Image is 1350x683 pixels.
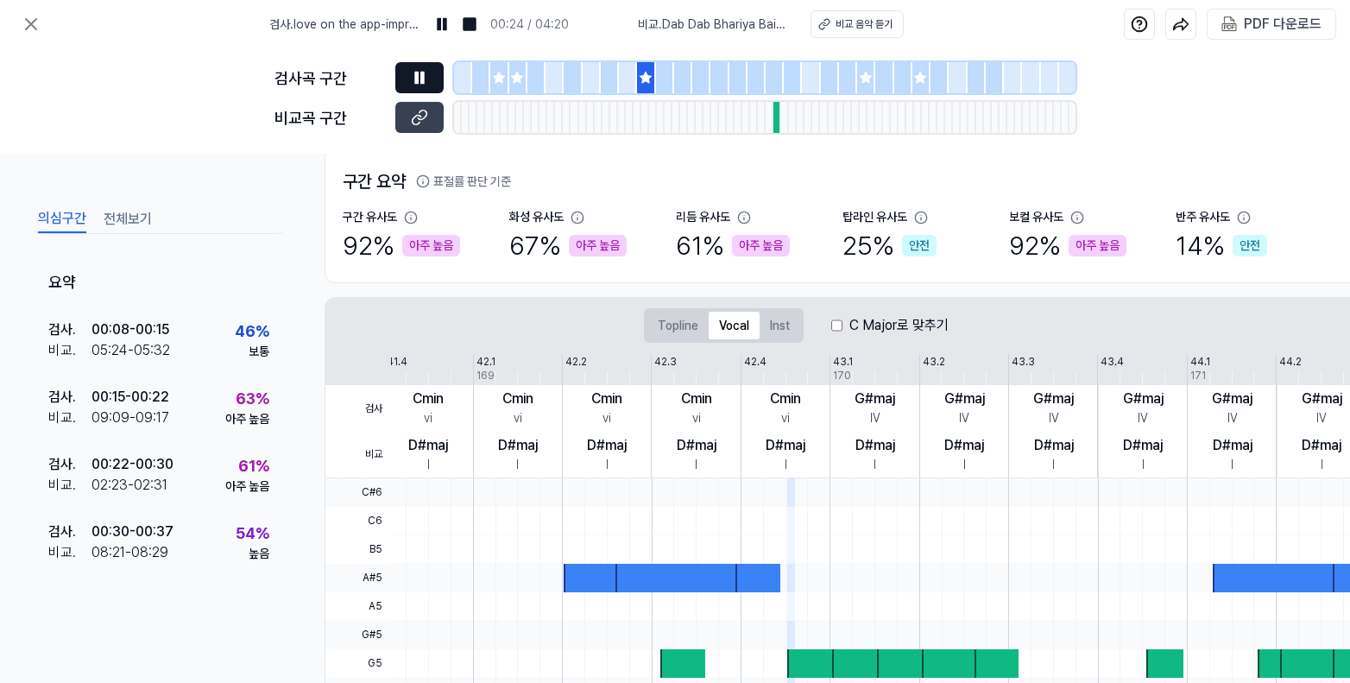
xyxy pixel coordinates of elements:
div: 검사 . [48,387,91,408]
div: G#maj [1123,389,1164,409]
span: B5 [325,535,391,564]
div: 54 % [236,522,269,545]
div: 아주 높음 [225,477,269,496]
div: I [606,456,609,474]
span: 검사 [325,385,391,432]
div: 14 % [1176,226,1267,265]
div: 44.1 [1190,354,1210,370]
div: vi [692,409,701,427]
div: 비교 음악 듣기 [836,16,893,32]
div: 61 % [676,226,790,265]
div: 비교 . [48,408,91,428]
div: 42.3 [654,354,677,370]
div: 요약 [35,258,283,307]
img: PDF Download [1221,16,1237,32]
div: 00:15 - 00:22 [91,387,169,408]
span: G#5 [325,621,391,649]
div: I [427,456,430,474]
div: Cmin [770,389,801,409]
span: A5 [325,592,391,621]
div: 44.2 [1279,354,1302,370]
div: 43.1 [833,354,853,370]
div: 안전 [902,235,937,256]
div: 아주 높음 [732,235,790,256]
div: 구간 유사도 [343,208,397,226]
div: Cmin [681,389,712,409]
span: 검사 . love on the app-improved-remastered-1_01-au [269,16,421,34]
div: D#maj [1123,435,1163,456]
div: D#maj [677,435,716,456]
div: 63 % [236,387,269,410]
div: G#maj [855,389,895,409]
button: 전체보기 [104,206,152,233]
div: 리듬 유사도 [676,208,730,226]
div: G#maj [944,389,985,409]
div: 00:24 / 04:20 [490,16,569,34]
div: D#maj [944,435,984,456]
div: D#maj [498,435,538,456]
div: 41.4 [387,354,407,370]
div: 170 [833,368,851,383]
div: 아주 높음 [402,235,460,256]
div: I [963,456,966,474]
span: C6 [325,507,391,535]
div: 탑라인 유사도 [842,208,907,226]
div: 42.2 [565,354,587,370]
div: D#maj [1302,435,1341,456]
div: vi [424,409,432,427]
div: 67 % [509,226,627,265]
div: D#maj [855,435,895,456]
div: 46 % [235,319,269,343]
div: IV [1138,409,1148,427]
div: I [874,456,876,474]
div: 비교곡 구간 [274,106,385,130]
div: Cmin [502,389,533,409]
div: D#maj [1213,435,1252,456]
div: 안전 [1233,235,1267,256]
div: 05:24 - 05:32 [91,340,170,361]
div: Cmin [591,389,622,409]
div: G#maj [1302,389,1342,409]
button: PDF 다운로드 [1218,9,1325,39]
div: IV [1316,409,1327,427]
button: Vocal [709,312,760,339]
div: 171 [1190,368,1206,383]
div: vi [602,409,611,427]
div: 비교 . [48,340,91,361]
div: 169 [476,368,495,383]
div: 00:44 - 00:52 [91,589,173,610]
button: 비교 음악 듣기 [811,10,904,38]
div: 아주 높음 [225,410,269,428]
div: 검사 . [48,522,91,542]
span: A#5 [325,564,391,592]
div: I [1142,456,1145,474]
img: help [1131,16,1148,33]
div: IV [1049,409,1059,427]
div: vi [514,409,522,427]
div: 00:30 - 00:37 [91,522,173,542]
div: IV [870,409,880,427]
div: 아주 높음 [569,235,627,256]
img: share [1172,16,1189,33]
div: G#maj [1033,389,1074,409]
div: 검사 . [48,319,91,340]
button: Inst [760,312,800,339]
div: 00:08 - 00:15 [91,319,169,340]
h2: 구간 요약 [343,168,1342,194]
button: 표절률 판단 기준 [416,173,511,191]
div: 보컬 유사도 [1009,208,1063,226]
div: 검사 . [48,454,91,475]
div: 02:23 - 02:31 [91,475,167,496]
div: 반주 유사도 [1176,208,1230,226]
div: 92 % [343,226,460,265]
button: 의심구간 [38,206,86,233]
div: 42.4 [744,354,766,370]
div: 43.4 [1101,354,1124,370]
div: 화성 유사도 [509,208,564,226]
div: I [1052,456,1055,474]
div: 비교 . [48,542,91,563]
div: 61 % [238,454,269,477]
span: C#6 [325,478,391,507]
div: 00:22 - 00:30 [91,454,173,475]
